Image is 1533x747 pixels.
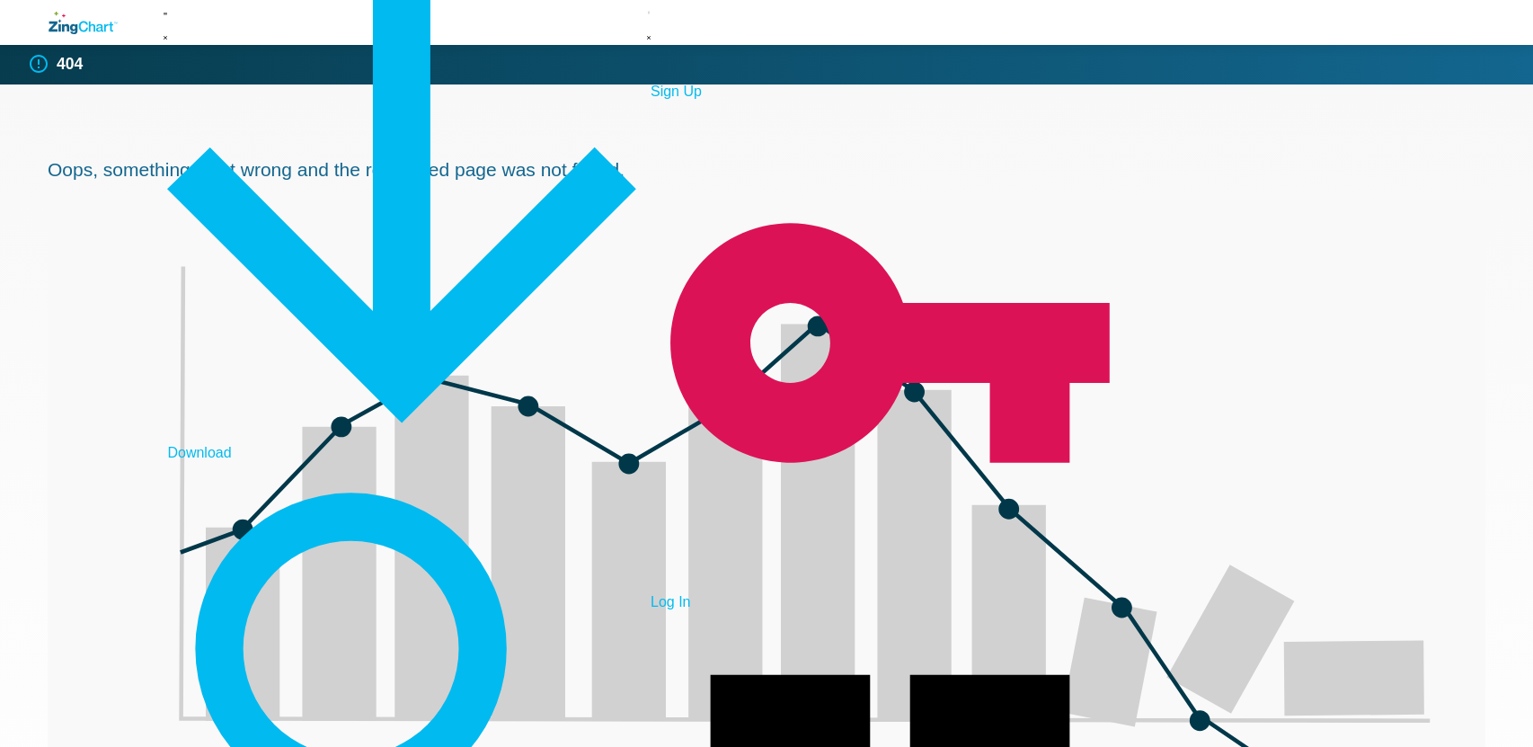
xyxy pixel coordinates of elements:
[651,594,690,609] span: Log In
[651,59,1130,99] a: Sign Up
[57,57,83,73] strong: 404
[167,421,646,460] a: Download
[651,84,702,99] span: Sign Up
[48,157,1485,182] h2: Oops, something went wrong and the requested page was not found.
[651,570,1130,609] a: Log In
[29,12,145,34] a: ZingChart Logo. Click to return to the homepage
[167,445,231,460] span: Download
